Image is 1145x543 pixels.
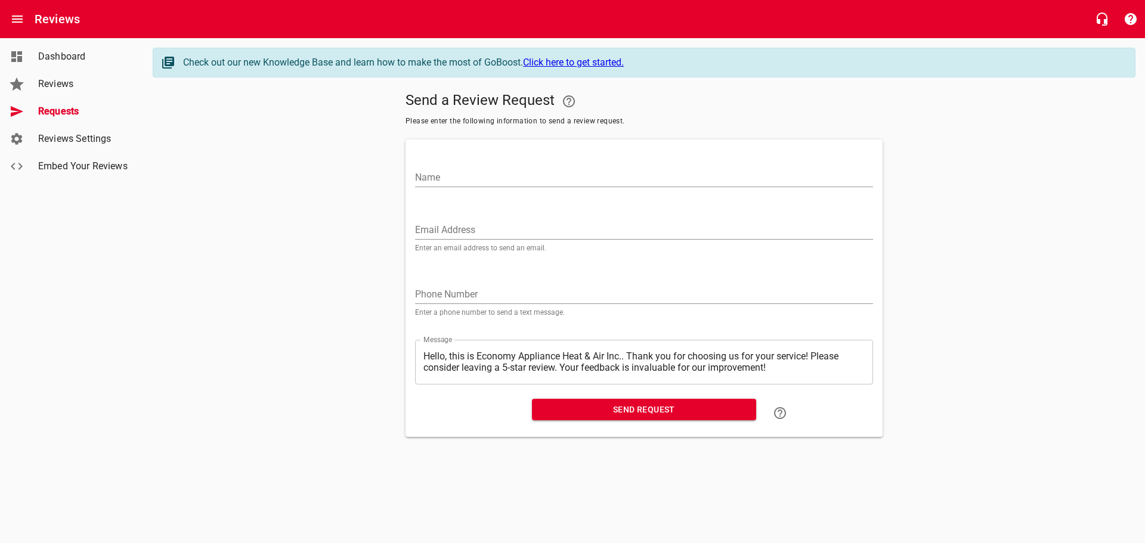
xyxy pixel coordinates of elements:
h5: Send a Review Request [406,87,883,116]
a: Your Google or Facebook account must be connected to "Send a Review Request" [555,87,583,116]
p: Enter a phone number to send a text message. [415,309,873,316]
button: Live Chat [1088,5,1116,33]
p: Enter an email address to send an email. [415,244,873,252]
button: Support Portal [1116,5,1145,33]
a: Click here to get started. [523,57,624,68]
span: Send Request [541,402,747,417]
span: Embed Your Reviews [38,159,129,173]
span: Reviews [38,77,129,91]
span: Reviews Settings [38,132,129,146]
button: Open drawer [3,5,32,33]
span: Dashboard [38,49,129,64]
span: Please enter the following information to send a review request. [406,116,883,128]
a: Learn how to "Send a Review Request" [766,399,794,427]
span: Requests [38,104,129,119]
h6: Reviews [35,10,80,29]
textarea: Hello, this is Economy Appliance Heat & Air Inc.. Thank you for choosing us for your service! Ple... [423,350,865,373]
button: Send Request [532,399,756,421]
div: Check out our new Knowledge Base and learn how to make the most of GoBoost. [183,55,1123,70]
